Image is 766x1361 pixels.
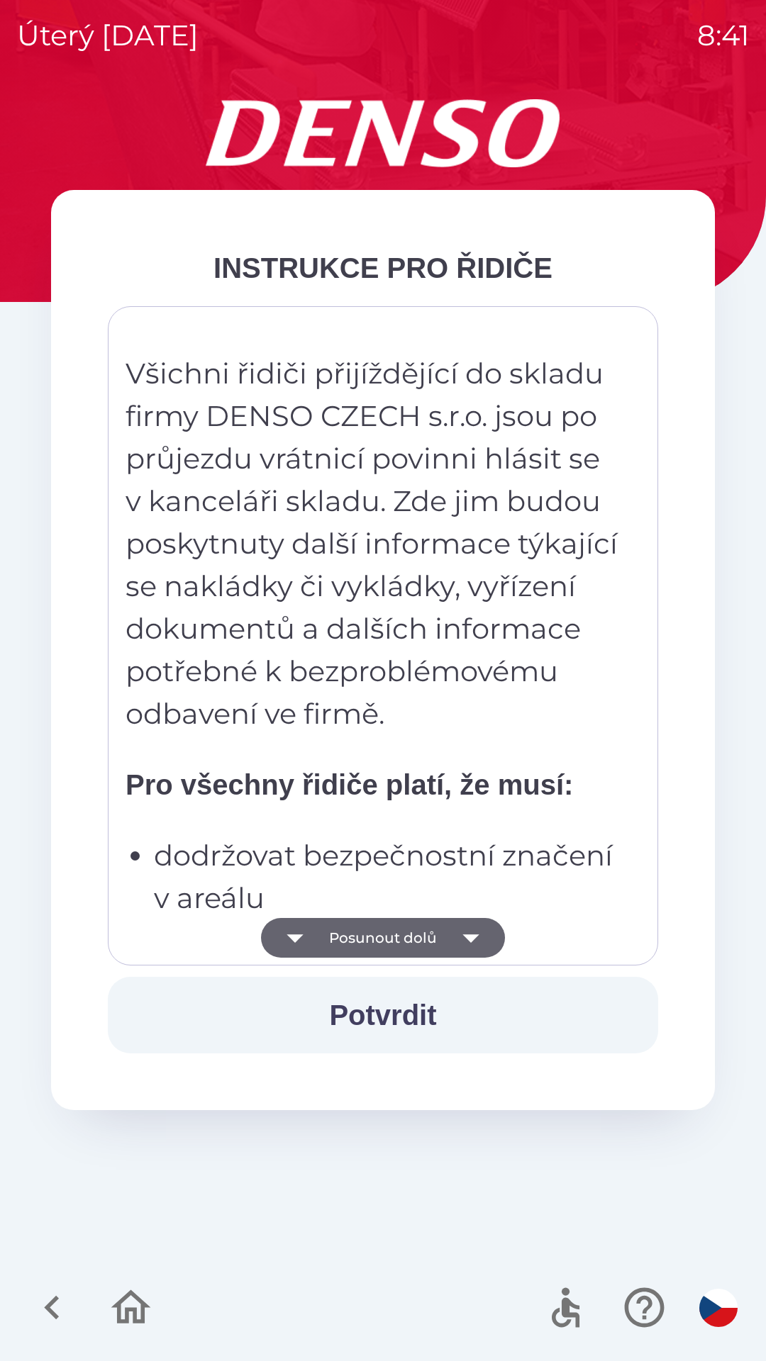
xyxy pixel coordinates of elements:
p: dodržovat bezpečnostní značení v areálu [154,834,621,919]
strong: Pro všechny řidiče platí, že musí: [126,769,573,800]
img: Logo [51,99,715,167]
button: Potvrdit [108,977,658,1053]
p: úterý [DATE] [17,14,199,57]
div: INSTRUKCE PRO ŘIDIČE [108,247,658,289]
p: Všichni řidiči přijíždějící do skladu firmy DENSO CZECH s.r.o. jsou po průjezdu vrátnicí povinni ... [126,352,621,735]
img: cs flag [699,1289,738,1327]
button: Posunout dolů [261,918,505,958]
p: 8:41 [697,14,749,57]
